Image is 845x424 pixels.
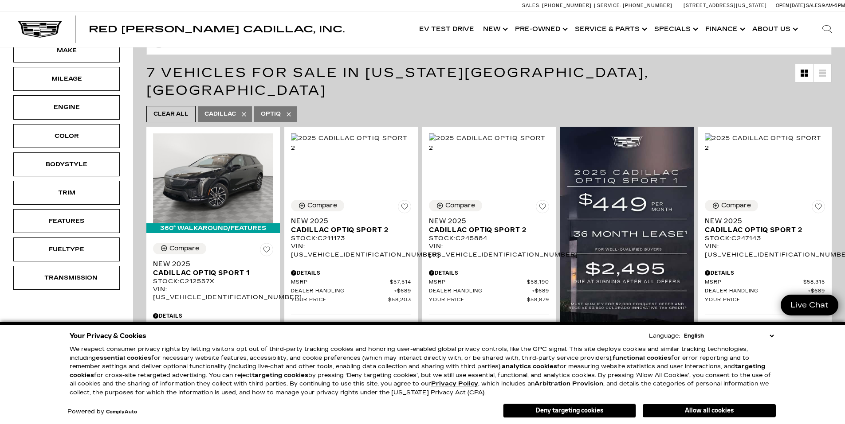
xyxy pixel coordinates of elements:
[429,288,532,295] span: Dealer Handling
[44,245,89,254] div: Fueltype
[535,380,603,387] strong: Arbitration Provision
[13,39,120,62] div: MakeMake
[13,124,120,148] div: ColorColor
[153,285,273,301] div: VIN: [US_VEHICLE_IDENTIFICATION_NUMBER]
[431,380,478,387] a: Privacy Policy
[479,12,511,47] a: New
[808,288,825,295] span: $689
[13,237,120,261] div: FueltypeFueltype
[106,409,137,415] a: ComplyAuto
[649,333,680,339] div: Language:
[643,404,776,417] button: Allow all cookies
[415,12,479,47] a: EV Test Drive
[511,12,570,47] a: Pre-Owned
[291,322,411,338] p: Other Offers You May Qualify For
[291,279,390,286] span: MSRP
[429,297,527,303] span: Your Price
[89,24,345,35] span: Red [PERSON_NAME] Cadillac, Inc.
[390,279,411,286] span: $57,514
[261,109,281,120] span: Optiq
[445,202,475,210] div: Compare
[705,297,825,303] a: Your Price $59,004
[291,234,411,242] div: Stock : C211173
[291,200,344,211] button: Compare Vehicle
[44,46,89,55] div: Make
[153,312,273,320] div: Pricing Details - New 2025 Cadillac OPTIQ Sport 1
[13,95,120,119] div: EngineEngine
[70,330,146,342] span: Your Privacy & Cookies
[291,288,394,295] span: Dealer Handling
[705,279,803,286] span: MSRP
[13,67,120,91] div: MileageMileage
[252,372,308,379] strong: targeting cookies
[153,109,189,120] span: Clear All
[44,273,89,283] div: Transmission
[388,297,411,303] span: $58,203
[705,279,825,286] a: MSRP $58,315
[522,3,541,8] span: Sales:
[153,133,273,223] img: 2025 Cadillac OPTIQ Sport 1
[291,288,411,295] a: Dealer Handling $689
[13,209,120,233] div: FeaturesFeatures
[705,269,825,277] div: Pricing Details - New 2025 Cadillac OPTIQ Sport 2
[594,3,675,8] a: Service: [PHONE_NUMBER]
[18,21,62,38] img: Cadillac Dark Logo with Cadillac White Text
[542,3,592,8] span: [PHONE_NUMBER]
[70,345,776,397] p: We respect consumer privacy rights by letting visitors opt out of third-party tracking cookies an...
[291,297,411,303] a: Your Price $58,203
[44,159,89,169] div: Bodystyle
[522,3,594,8] a: Sales: [PHONE_NUMBER]
[532,288,549,295] span: $689
[701,12,748,47] a: Finance
[13,266,120,290] div: TransmissionTransmission
[705,288,808,295] span: Dealer Handling
[260,243,273,260] button: Save Vehicle
[705,297,802,303] span: Your Price
[44,216,89,226] div: Features
[748,12,801,47] a: About Us
[705,217,818,226] span: New 2025
[146,223,280,233] div: 360° WalkAround/Features
[146,65,649,98] span: 7 Vehicles for Sale in [US_STATE][GEOGRAPHIC_DATA], [GEOGRAPHIC_DATA]
[705,217,825,234] a: New 2025Cadillac OPTIQ Sport 2
[394,288,411,295] span: $689
[291,269,411,277] div: Pricing Details - New 2025 Cadillac OPTIQ Sport 2
[291,217,411,234] a: New 2025Cadillac OPTIQ Sport 2
[705,226,818,234] span: Cadillac OPTIQ Sport 2
[44,131,89,141] div: Color
[786,300,833,310] span: Live Chat
[153,277,273,285] div: Stock : C212557X
[650,12,701,47] a: Specials
[705,200,758,211] button: Compare Vehicle
[705,234,825,242] div: Stock : C247143
[204,109,236,120] span: Cadillac
[291,226,405,234] span: Cadillac OPTIQ Sport 2
[721,202,751,210] div: Compare
[291,242,411,258] div: VIN: [US_VEHICLE_IDENTIFICATION_NUMBER]
[13,152,120,176] div: BodystyleBodystyle
[705,242,825,258] div: VIN: [US_VEHICLE_IDENTIFICATION_NUMBER]
[307,202,337,210] div: Compare
[527,279,549,286] span: $58,190
[429,297,549,303] a: Your Price $58,879
[89,25,345,34] a: Red [PERSON_NAME] Cadillac, Inc.
[812,200,825,217] button: Save Vehicle
[429,269,549,277] div: Pricing Details - New 2025 Cadillac OPTIQ Sport 2
[67,409,137,415] div: Powered by
[153,243,206,254] button: Compare Vehicle
[536,200,549,217] button: Save Vehicle
[70,363,765,379] strong: targeting cookies
[429,288,549,295] a: Dealer Handling $689
[44,74,89,84] div: Mileage
[153,268,267,277] span: Cadillac OPTIQ Sport 1
[776,3,805,8] span: Open [DATE]
[429,217,549,234] a: New 2025Cadillac OPTIQ Sport 2
[429,242,549,258] div: VIN: [US_VEHICLE_IDENTIFICATION_NUMBER]
[153,260,267,268] span: New 2025
[169,245,199,253] div: Compare
[781,295,838,315] a: Live Chat
[705,322,825,338] p: Other Offers You May Qualify For
[13,181,120,205] div: TrimTrim
[291,297,388,303] span: Your Price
